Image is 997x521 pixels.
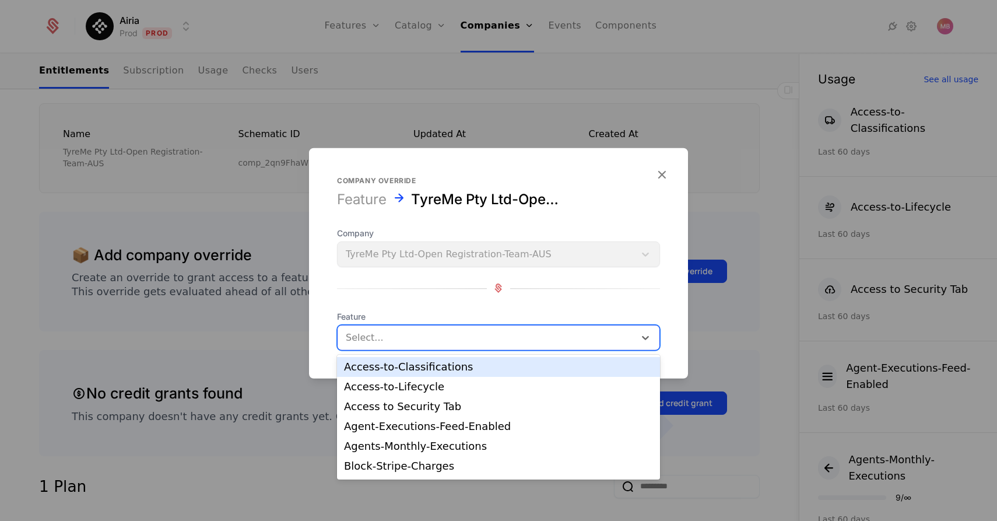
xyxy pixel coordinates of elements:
div: Company override [337,176,660,185]
div: Block-Stripe-Charges [344,461,653,471]
div: Feature [337,190,387,208]
div: Agents-Monthly-Executions [344,441,653,452]
div: Access-to-Lifecycle [344,382,653,392]
div: Access to Security Tab [344,401,653,412]
span: Company [337,227,660,239]
span: Feature [337,310,660,322]
div: Access-to-Classifications [344,362,653,372]
div: Agent-Executions-Feed-Enabled [344,421,653,432]
div: TyreMe Pty Ltd-Open Registration-Team-AUS [411,190,561,208]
